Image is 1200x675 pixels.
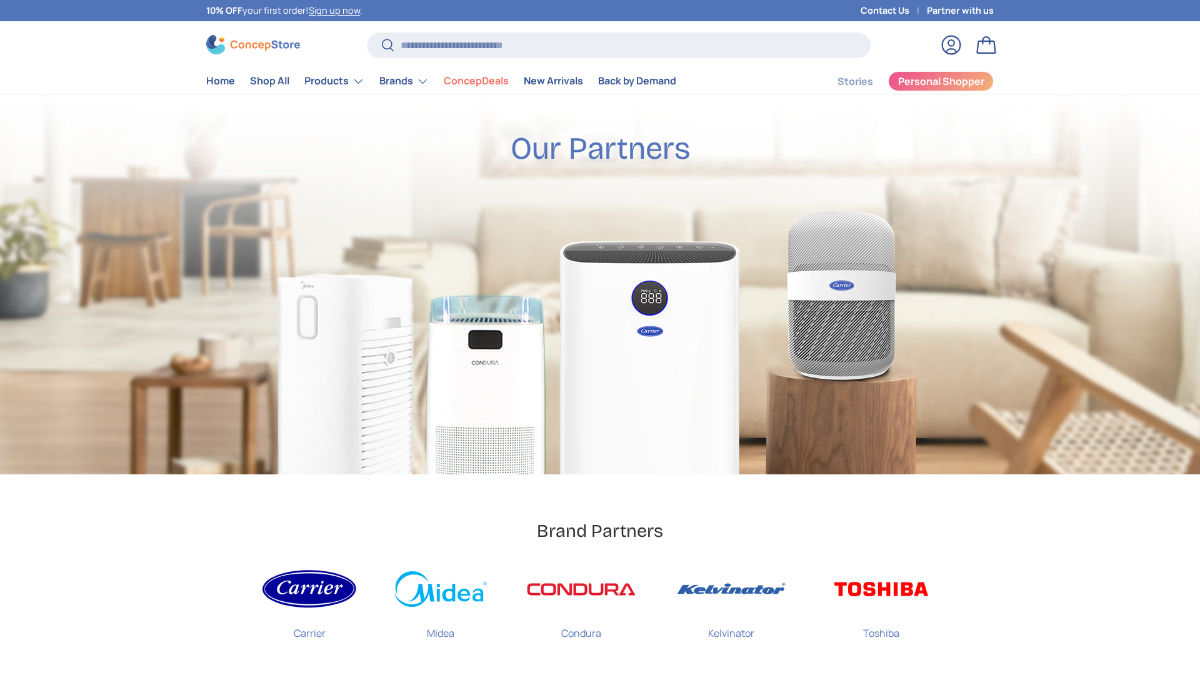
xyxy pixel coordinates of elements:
[525,562,637,651] a: Condura
[863,616,899,641] p: Toshiba
[898,76,984,86] span: Personal Shopper
[861,4,927,17] a: Contact Us
[206,35,300,54] img: ConcepStore
[372,69,436,94] summary: Brands
[444,69,509,93] a: ConcepDeals
[297,69,372,94] summary: Products
[807,69,994,94] nav: Secondary
[206,4,242,16] strong: 10% OFF
[927,4,994,17] a: Partner with us
[825,562,937,651] a: Toshiba
[888,71,994,91] a: Personal Shopper
[511,129,690,168] h2: Our Partners
[427,616,454,641] p: Midea
[294,616,326,641] p: Carrier
[708,616,754,641] p: Kelvinator
[309,4,360,16] a: Sign up now
[379,69,429,94] a: Brands
[304,69,364,94] a: Products
[250,69,289,93] a: Shop All
[206,4,362,17] p: your first order! .
[675,562,787,651] a: Kelvinator
[837,69,873,94] a: Stories
[206,69,676,94] nav: Primary
[561,616,601,641] p: Condura
[394,562,487,651] a: Midea
[524,69,583,93] a: New Arrivals
[206,69,235,93] a: Home
[598,69,676,93] a: Back by Demand
[262,562,356,651] a: Carrier
[537,519,663,542] h2: Brand Partners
